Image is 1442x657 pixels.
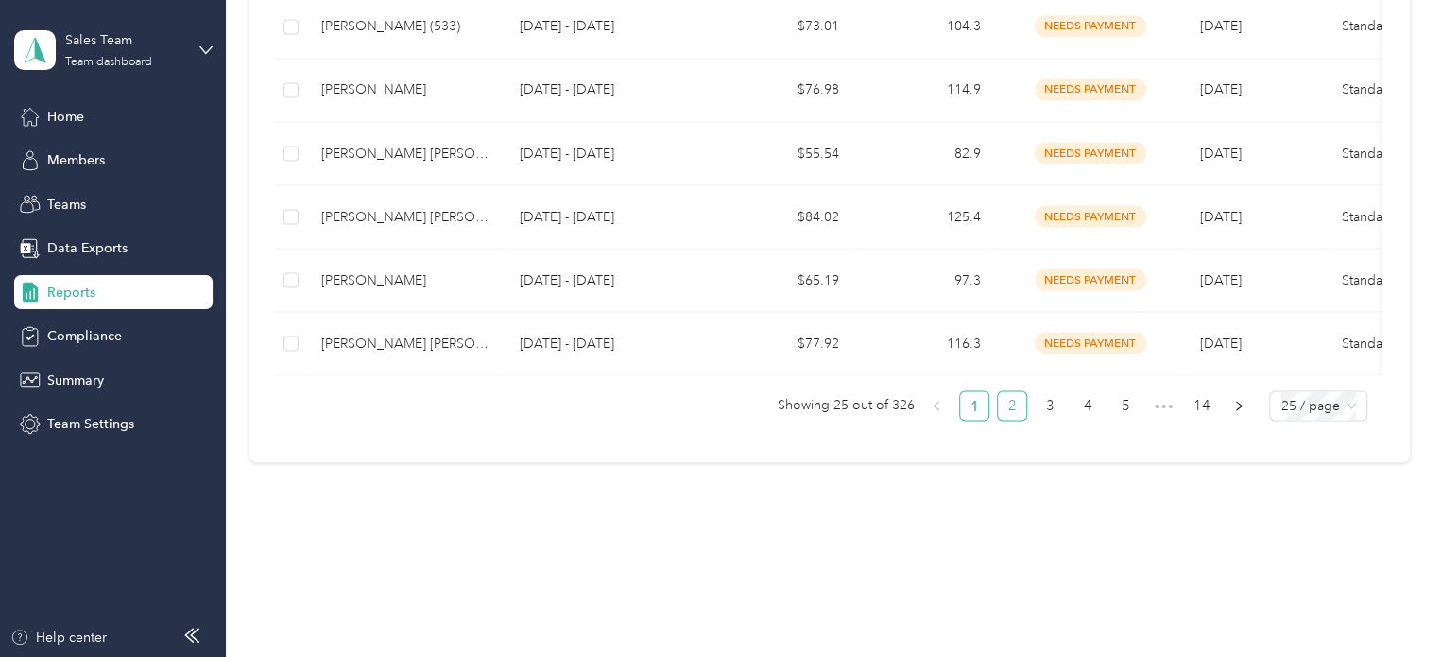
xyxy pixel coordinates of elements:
span: [DATE] [1200,208,1242,224]
span: [DATE] [1200,335,1242,351]
a: 1 [960,391,988,420]
td: $65.19 [712,249,854,312]
td: $76.98 [712,59,854,122]
p: [DATE] - [DATE] [520,143,697,164]
a: 14 [1187,391,1215,420]
button: right [1224,390,1254,421]
li: 2 [997,390,1027,421]
td: 125.4 [854,185,996,249]
td: 114.9 [854,59,996,122]
p: [DATE] - [DATE] [520,333,697,354]
span: Reports [47,283,95,303]
div: Page Size [1269,390,1367,421]
div: [PERSON_NAME] [PERSON_NAME] (532) [321,206,489,227]
span: 25 / page [1280,391,1356,420]
td: $84.02 [712,185,854,249]
p: [DATE] - [DATE] [520,16,697,37]
div: [PERSON_NAME] [321,269,489,290]
div: Sales Team [65,30,183,50]
div: Team dashboard [65,57,152,68]
span: needs payment [1035,15,1146,37]
a: 4 [1073,391,1102,420]
li: 5 [1110,390,1141,421]
td: $55.54 [712,122,854,185]
span: needs payment [1035,78,1146,100]
td: 97.3 [854,249,996,312]
span: needs payment [1035,332,1146,354]
li: 3 [1035,390,1065,421]
div: [PERSON_NAME] [PERSON_NAME] (532) [321,143,489,164]
span: Members [47,150,105,170]
li: 14 [1186,390,1216,421]
div: [PERSON_NAME] [321,79,489,100]
li: Previous Page [921,390,952,421]
button: left [921,390,952,421]
p: [DATE] - [DATE] [520,79,697,100]
span: needs payment [1035,205,1146,227]
td: 116.3 [854,312,996,375]
span: [DATE] [1200,271,1242,287]
li: 1 [959,390,989,421]
span: Data Exports [47,238,128,258]
span: ••• [1148,390,1178,421]
span: [DATE] [1200,145,1242,161]
a: 2 [998,391,1026,420]
span: [DATE] [1200,18,1242,34]
span: Home [47,107,84,127]
span: [DATE] [1200,81,1242,97]
span: right [1233,400,1245,411]
iframe: Everlance-gr Chat Button Frame [1336,551,1442,657]
li: Next 5 Pages [1148,390,1178,421]
span: Team Settings [47,414,134,434]
span: needs payment [1035,268,1146,290]
span: Compliance [47,326,122,346]
span: needs payment [1035,142,1146,164]
td: 82.9 [854,122,996,185]
p: [DATE] - [DATE] [520,206,697,227]
span: Showing 25 out of 326 [777,390,914,419]
li: 4 [1073,390,1103,421]
span: Summary [47,371,104,390]
a: 5 [1111,391,1140,420]
div: [PERSON_NAME] (533) [321,16,489,37]
li: Next Page [1224,390,1254,421]
span: left [931,400,942,411]
a: 3 [1036,391,1064,420]
button: Help center [10,628,107,648]
div: [PERSON_NAME] [PERSON_NAME] (532) [321,333,489,354]
td: $77.92 [712,312,854,375]
p: [DATE] - [DATE] [520,269,697,290]
span: Teams [47,195,86,215]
